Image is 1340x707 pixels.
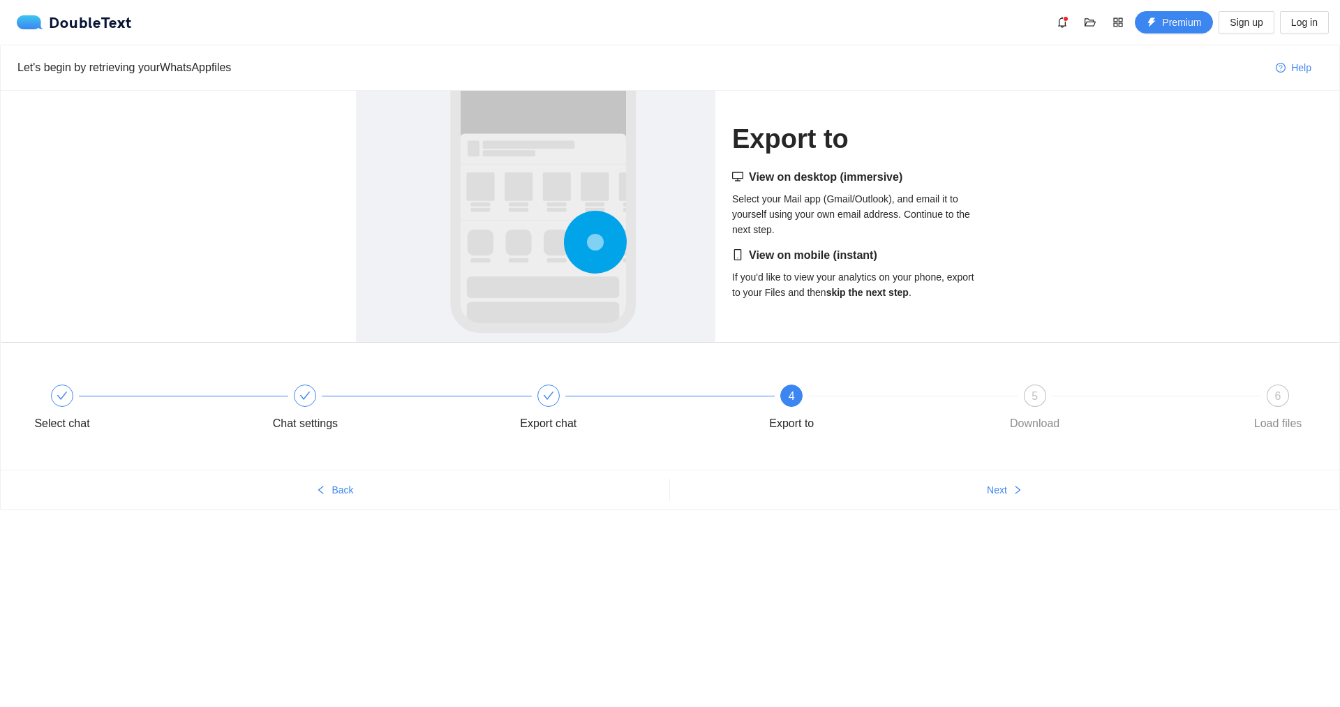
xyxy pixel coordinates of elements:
[1135,11,1213,34] button: thunderboltPremium
[1,479,669,501] button: leftBack
[316,485,326,496] span: left
[17,15,132,29] a: logoDoubleText
[1237,385,1318,435] div: 6Load files
[1107,11,1129,34] button: appstore
[34,412,89,435] div: Select chat
[670,479,1339,501] button: Nextright
[1265,57,1323,79] button: question-circleHelp
[57,390,68,401] span: check
[732,123,984,156] h1: Export to
[789,390,795,402] span: 4
[751,385,994,435] div: 4Export to
[1275,390,1281,402] span: 6
[543,390,554,401] span: check
[1291,15,1318,30] span: Log in
[1080,17,1101,28] span: folder-open
[1230,15,1263,30] span: Sign up
[1108,17,1129,28] span: appstore
[17,15,49,29] img: logo
[508,385,751,435] div: Export chat
[732,247,984,264] h5: View on mobile (instant)
[520,412,576,435] div: Export chat
[769,412,814,435] div: Export to
[987,482,1007,498] span: Next
[995,385,1237,435] div: 5Download
[17,15,132,29] div: DoubleText
[732,171,743,182] span: desktop
[732,249,743,260] span: mobile
[732,169,984,186] h5: View on desktop (immersive)
[273,412,338,435] div: Chat settings
[1280,11,1329,34] button: Log in
[1254,412,1302,435] div: Load files
[17,59,1265,76] div: Let's begin by retrieving your WhatsApp files
[22,385,265,435] div: Select chat
[265,385,507,435] div: Chat settings
[1291,60,1311,75] span: Help
[826,287,909,298] strong: skip the next step
[1051,11,1073,34] button: bell
[1032,390,1038,402] span: 5
[1010,412,1059,435] div: Download
[1079,11,1101,34] button: folder-open
[1219,11,1274,34] button: Sign up
[332,482,353,498] span: Back
[732,169,984,237] div: Select your Mail app (Gmail/Outlook), and email it to yourself using your own email address. Cont...
[1147,17,1156,29] span: thunderbolt
[1052,17,1073,28] span: bell
[1162,15,1201,30] span: Premium
[732,247,984,300] div: If you'd like to view your analytics on your phone, export to your Files and then .
[1276,63,1286,74] span: question-circle
[299,390,311,401] span: check
[1013,485,1022,496] span: right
